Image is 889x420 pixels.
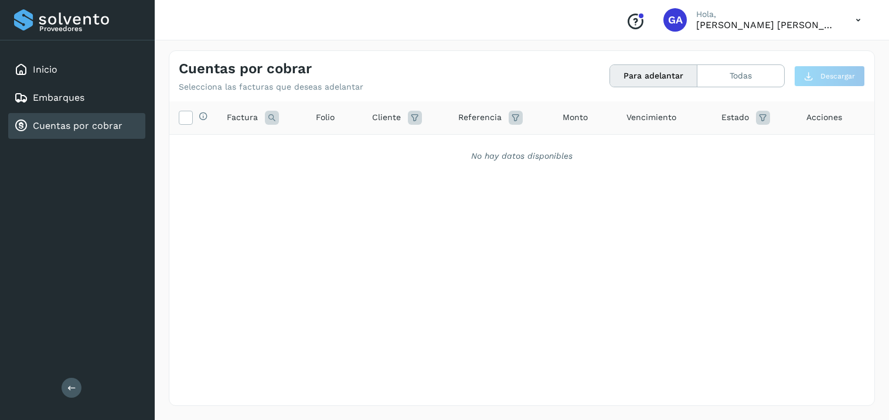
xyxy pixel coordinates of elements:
[696,19,837,30] p: GABRIELA ARENAS DELGADILLO
[185,150,859,162] div: No hay datos disponibles
[8,85,145,111] div: Embarques
[39,25,141,33] p: Proveedores
[563,111,588,124] span: Monto
[8,57,145,83] div: Inicio
[372,111,401,124] span: Cliente
[227,111,258,124] span: Factura
[697,65,784,87] button: Todas
[458,111,502,124] span: Referencia
[316,111,335,124] span: Folio
[794,66,865,87] button: Descargar
[179,82,363,92] p: Selecciona las facturas que deseas adelantar
[33,64,57,75] a: Inicio
[721,111,749,124] span: Estado
[820,71,855,81] span: Descargar
[610,65,697,87] button: Para adelantar
[33,120,122,131] a: Cuentas por cobrar
[806,111,842,124] span: Acciones
[8,113,145,139] div: Cuentas por cobrar
[696,9,837,19] p: Hola,
[179,60,312,77] h4: Cuentas por cobrar
[33,92,84,103] a: Embarques
[626,111,676,124] span: Vencimiento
